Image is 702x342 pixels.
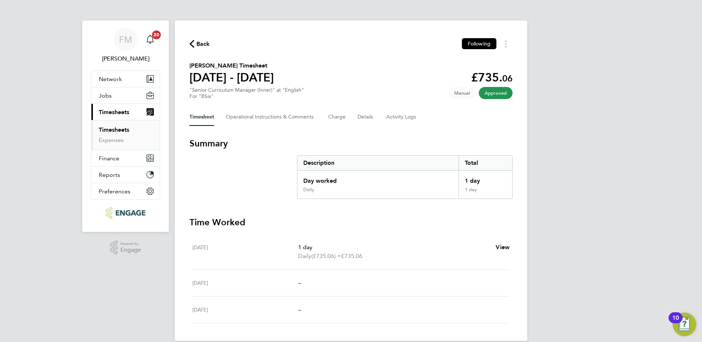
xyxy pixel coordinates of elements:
[297,155,513,199] div: Summary
[106,207,145,219] img: ncclondon-logo-retina.png
[196,40,210,48] span: Back
[499,38,513,50] button: Timesheets Menu
[99,126,129,133] a: Timesheets
[91,207,160,219] a: Go to home page
[298,252,311,261] span: Daily
[189,70,274,85] h1: [DATE] - [DATE]
[99,188,130,195] span: Preferences
[459,156,512,170] div: Total
[502,73,513,84] span: 06
[311,252,341,259] span: (£735.06) =
[496,243,510,252] a: View
[298,243,490,252] p: 1 day
[99,137,124,143] a: Expenses
[91,87,160,103] button: Jobs
[386,108,417,126] button: Activity Logs
[672,318,679,327] div: 10
[91,28,160,63] a: FM[PERSON_NAME]
[119,35,132,44] span: FM
[143,28,158,51] a: 20
[226,108,316,126] button: Operational Instructions & Comments
[189,87,304,99] div: "Senior Curriculum Manager (Inner)" at "English"
[91,71,160,87] button: Network
[189,93,304,99] div: For "BSix"
[189,108,214,126] button: Timesheet
[328,108,346,126] button: Charge
[99,92,112,99] span: Jobs
[298,279,301,286] span: –
[303,187,314,193] div: Daily
[192,279,298,287] div: [DATE]
[120,247,141,253] span: Engage
[459,187,512,199] div: 1 day
[192,305,298,314] div: [DATE]
[189,39,210,48] button: Back
[189,138,513,323] section: Timesheet
[358,108,374,126] button: Details
[110,241,141,255] a: Powered byEngage
[99,155,119,162] span: Finance
[82,21,169,232] nav: Main navigation
[341,252,362,259] span: £735.06
[673,313,696,336] button: Open Resource Center, 10 new notifications
[99,109,129,116] span: Timesheets
[479,87,513,99] span: This timesheet has been approved.
[297,171,459,187] div: Day worked
[91,167,160,183] button: Reports
[91,54,160,63] span: Fiona Matthews
[468,40,491,47] span: Following
[462,38,496,49] button: Following
[99,76,122,83] span: Network
[91,120,160,150] div: Timesheets
[99,171,120,178] span: Reports
[189,61,274,70] h2: [PERSON_NAME] Timesheet
[448,87,476,99] span: This timesheet was manually created.
[192,243,298,261] div: [DATE]
[297,156,459,170] div: Description
[189,138,513,149] h3: Summary
[91,150,160,166] button: Finance
[471,70,513,84] app-decimal: £735.
[91,104,160,120] button: Timesheets
[496,244,510,251] span: View
[189,217,513,228] h3: Time Worked
[459,171,512,187] div: 1 day
[298,306,301,313] span: –
[120,241,141,247] span: Powered by
[91,183,160,199] button: Preferences
[152,30,161,39] span: 20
